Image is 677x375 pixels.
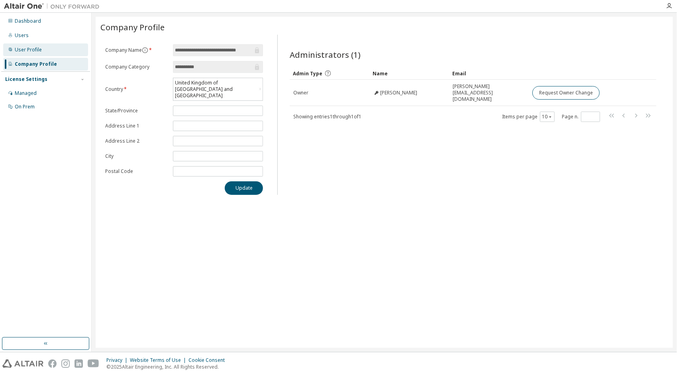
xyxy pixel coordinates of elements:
button: information [142,47,148,53]
div: Website Terms of Use [130,357,188,363]
label: State/Province [105,108,168,114]
label: Postal Code [105,168,168,175]
span: [PERSON_NAME] [380,90,417,96]
button: Update [225,181,263,195]
span: Owner [293,90,308,96]
span: Items per page [502,112,555,122]
span: Company Profile [100,22,165,33]
img: Altair One [4,2,104,10]
button: Request Owner Change [532,86,600,100]
span: Administrators (1) [290,49,361,60]
span: Admin Type [293,70,322,77]
span: Showing entries 1 through 1 of 1 [293,113,361,120]
div: Cookie Consent [188,357,230,363]
div: Dashboard [15,18,41,24]
img: altair_logo.svg [2,359,43,368]
img: linkedin.svg [75,359,83,368]
div: Users [15,32,29,39]
span: [PERSON_NAME][EMAIL_ADDRESS][DOMAIN_NAME] [453,83,525,102]
div: Privacy [106,357,130,363]
label: Company Category [105,64,168,70]
div: Company Profile [15,61,57,67]
label: Company Name [105,47,168,53]
label: City [105,153,168,159]
span: Page n. [562,112,600,122]
img: instagram.svg [61,359,70,368]
img: youtube.svg [88,359,99,368]
div: User Profile [15,47,42,53]
label: Country [105,86,168,92]
div: United Kingdom of [GEOGRAPHIC_DATA] and [GEOGRAPHIC_DATA] [173,78,263,100]
div: Managed [15,90,37,96]
p: © 2025 Altair Engineering, Inc. All Rights Reserved. [106,363,230,370]
div: On Prem [15,104,35,110]
div: Name [373,67,446,80]
label: Address Line 1 [105,123,168,129]
img: facebook.svg [48,359,57,368]
div: United Kingdom of [GEOGRAPHIC_DATA] and [GEOGRAPHIC_DATA] [174,79,257,100]
label: Address Line 2 [105,138,168,144]
div: Email [452,67,526,80]
div: License Settings [5,76,47,82]
button: 10 [542,114,553,120]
